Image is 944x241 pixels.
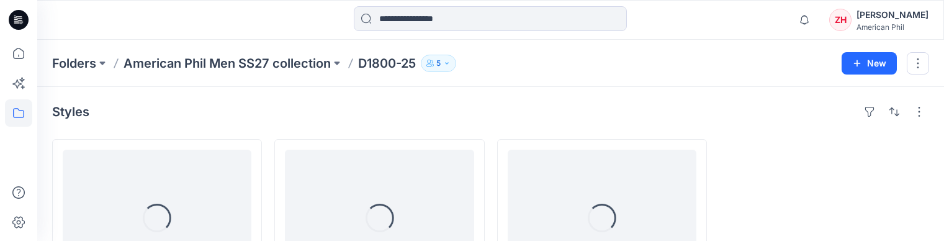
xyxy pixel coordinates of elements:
button: New [842,52,897,75]
p: D1800-25 [358,55,416,72]
a: Folders [52,55,96,72]
h4: Styles [52,104,89,119]
a: American Phil Men SS27 collection [124,55,331,72]
p: 5 [436,57,441,70]
div: American Phil [856,22,928,32]
div: [PERSON_NAME] [856,7,928,22]
button: 5 [421,55,456,72]
div: ZH [829,9,852,31]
